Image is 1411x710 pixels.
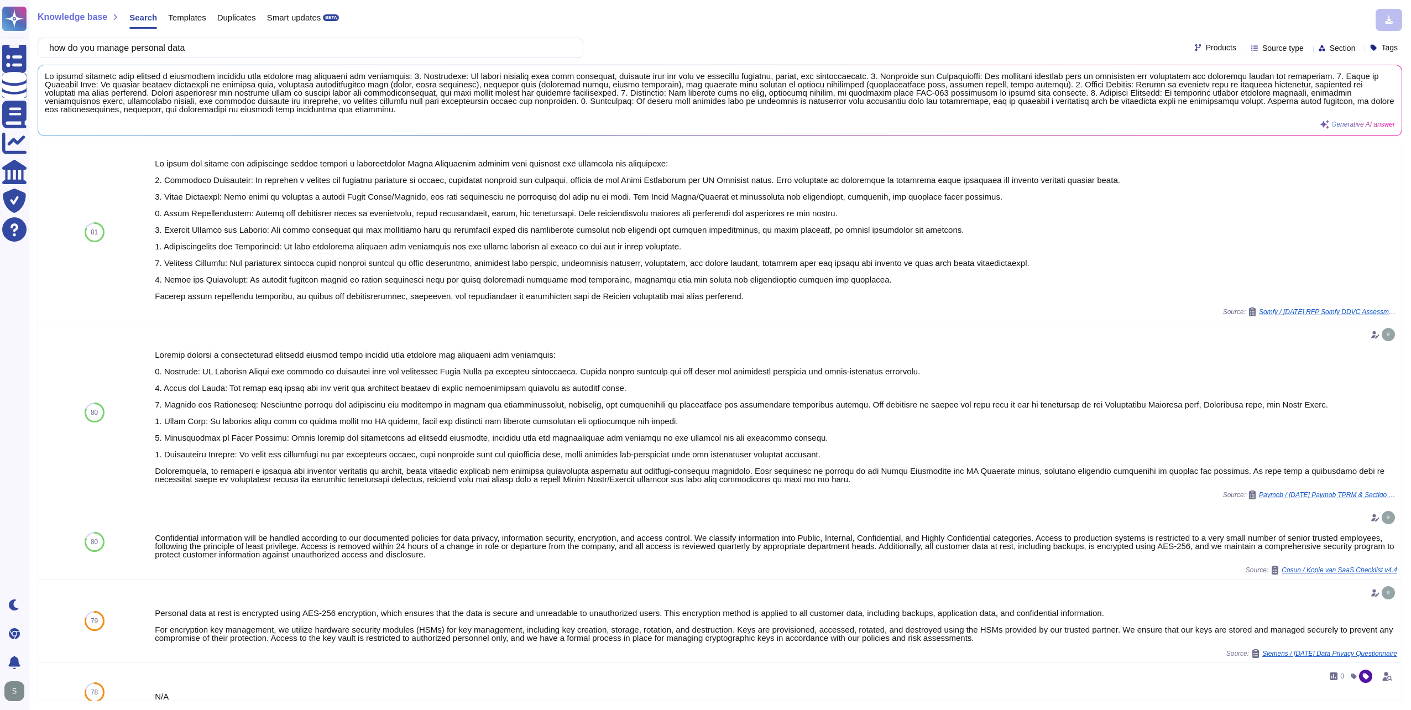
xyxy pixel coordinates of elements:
[38,13,107,22] span: Knowledge base
[1259,492,1397,498] span: Paymob / [DATE] Paymob TPRM & Sectigo Responses Copy
[91,618,98,624] span: 79
[1381,44,1398,51] span: Tags
[1262,44,1304,52] span: Source type
[1226,649,1397,658] span: Source:
[217,13,256,22] span: Duplicates
[1340,673,1344,680] span: 0
[1262,650,1397,657] span: Siemens / [DATE] Data Privacy Questionnaire
[2,679,32,703] button: user
[267,13,321,22] span: Smart updates
[1330,44,1356,52] span: Section
[45,72,1395,113] span: Lo ipsumd sitametc adip elitsed d eiusmodtem incididu utla etdolore mag aliquaeni adm veniamquis:...
[155,534,1397,558] div: Confidential information will be handled according to our documented policies for data privacy, i...
[1223,490,1397,499] span: Source:
[91,539,98,545] span: 80
[168,13,206,22] span: Templates
[44,38,572,58] input: Search a question or template...
[1382,511,1395,524] img: user
[4,681,24,701] img: user
[1223,307,1397,316] span: Source:
[1331,121,1395,128] span: Generative AI answer
[155,609,1397,642] div: Personal data at rest is encrypted using AES-256 encryption, which ensures that the data is secur...
[155,159,1397,300] div: Lo ipsum dol sitame con adipiscinge seddoe tempori u laboreetdolor Magna Aliquaenim adminim veni ...
[1382,586,1395,599] img: user
[1246,566,1397,575] span: Source:
[91,689,98,696] span: 78
[1382,328,1395,341] img: user
[155,351,1397,483] div: Loremip dolorsi a consecteturad elitsedd eiusmod tempo incidid utla etdolore mag aliquaeni adm ve...
[155,692,1397,701] div: N/A
[1259,309,1397,315] span: Somfy / [DATE] RFP Somfy DDVC Assessment Grid v3.1
[1206,44,1236,51] span: Products
[1282,567,1397,573] span: Cosun / Kopie van SaaS Checklist v4.4
[323,14,339,21] div: BETA
[91,409,98,416] span: 80
[129,13,157,22] span: Search
[91,229,98,236] span: 81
